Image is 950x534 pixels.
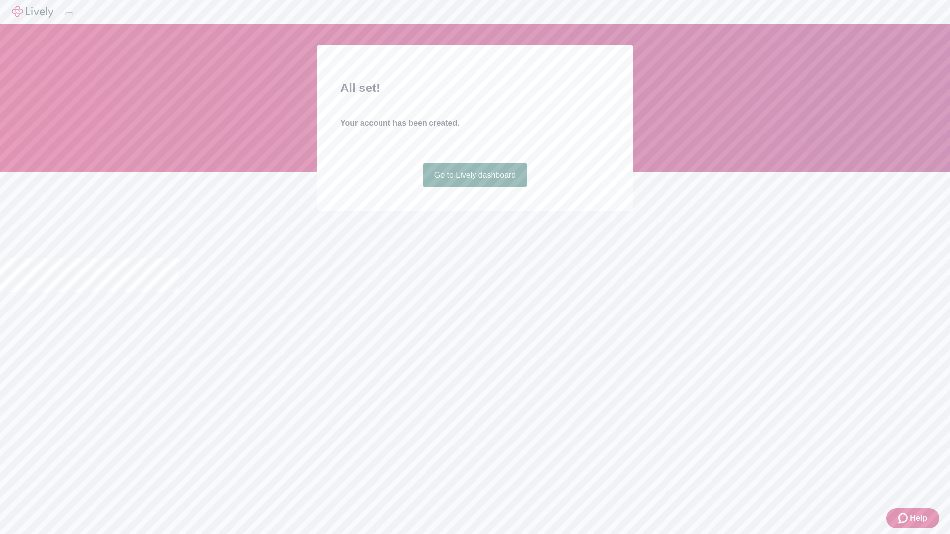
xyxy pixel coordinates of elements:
[910,512,927,524] span: Help
[340,79,610,97] h2: All set!
[340,117,610,129] h4: Your account has been created.
[12,6,53,18] img: Lively
[886,508,939,528] button: Zendesk support iconHelp
[65,12,73,15] button: Log out
[423,163,528,187] a: Go to Lively dashboard
[898,512,910,524] svg: Zendesk support icon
